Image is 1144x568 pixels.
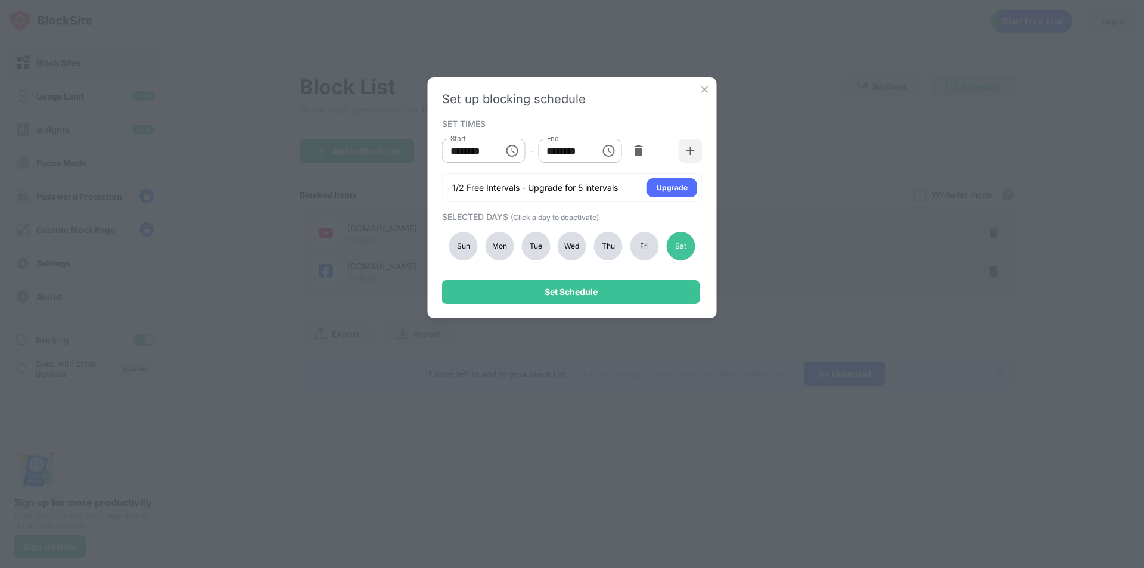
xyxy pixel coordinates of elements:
[530,144,533,157] div: -
[511,213,599,222] span: (Click a day to deactivate)
[666,232,695,260] div: Sat
[657,182,688,194] div: Upgrade
[485,232,514,260] div: Mon
[500,139,524,163] button: Choose time, selected time is 8:00 AM
[596,139,620,163] button: Choose time, selected time is 9:00 AM
[442,92,702,106] div: Set up blocking schedule
[545,287,598,297] div: Set Schedule
[594,232,623,260] div: Thu
[449,232,478,260] div: Sun
[452,182,618,194] div: 1/2 Free Intervals - Upgrade for 5 intervals
[521,232,550,260] div: Tue
[442,212,700,222] div: SELECTED DAYS
[450,134,466,144] label: Start
[546,134,559,144] label: End
[442,119,700,128] div: SET TIMES
[558,232,586,260] div: Wed
[630,232,659,260] div: Fri
[699,83,711,95] img: x-button.svg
